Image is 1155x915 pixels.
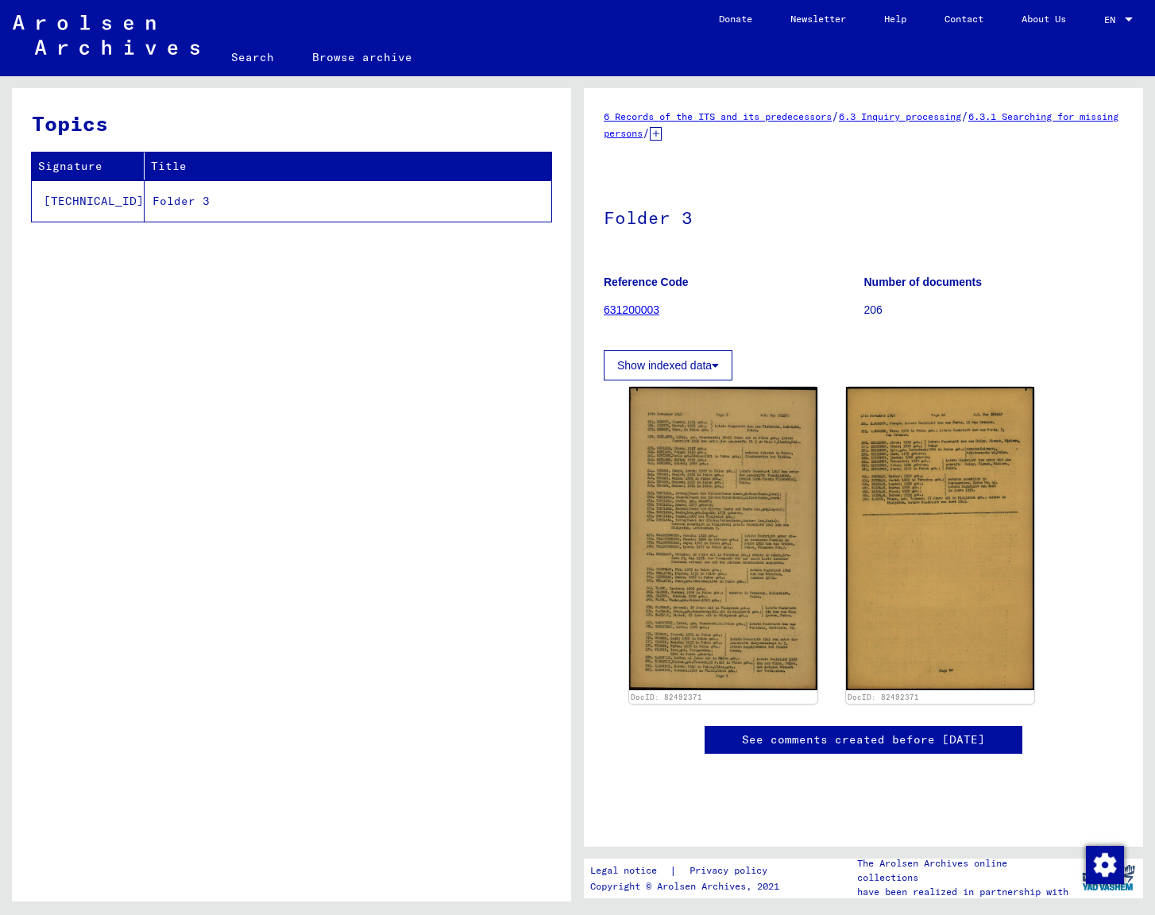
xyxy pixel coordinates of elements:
td: [TECHNICAL_ID] [32,180,145,222]
button: Show indexed data [604,350,732,380]
td: Folder 3 [145,180,551,222]
img: 001.jpg [629,387,817,691]
img: Change consent [1086,846,1124,884]
p: Copyright © Arolsen Archives, 2021 [590,879,786,894]
b: Reference Code [604,276,689,288]
span: / [643,125,650,140]
a: DocID: 82492371 [848,693,919,701]
img: 002.jpg [846,387,1034,691]
p: have been realized in partnership with [857,885,1073,899]
a: Browse archive [293,38,431,76]
b: Number of documents [864,276,983,288]
a: Legal notice [590,863,670,879]
a: DocID: 82492371 [631,693,702,701]
img: yv_logo.png [1079,858,1138,898]
span: / [961,109,968,123]
div: | [590,863,786,879]
a: Privacy policy [677,863,786,879]
h3: Topics [32,108,550,139]
p: 206 [864,302,1124,319]
a: See comments created before [DATE] [742,732,985,748]
h1: Folder 3 [604,181,1123,251]
th: Title [145,152,551,180]
a: 6.3 Inquiry processing [839,110,961,122]
span: / [832,109,839,123]
img: Arolsen_neg.svg [13,15,199,55]
a: 6 Records of the ITS and its predecessors [604,110,832,122]
th: Signature [32,152,145,180]
a: 631200003 [604,303,659,316]
p: The Arolsen Archives online collections [857,856,1073,885]
span: EN [1104,14,1122,25]
a: Search [212,38,293,76]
